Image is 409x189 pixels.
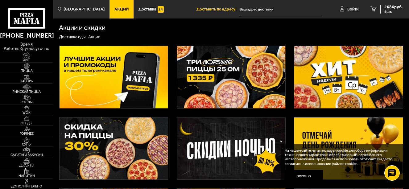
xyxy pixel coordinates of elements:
[59,34,87,39] a: Доставка еды-
[196,7,240,11] span: Доставить по адресу:
[285,148,395,166] p: На нашем сайте мы используем cookie для сбора информации технического характера и обрабатываем IP...
[88,34,101,40] div: Акции
[285,170,323,183] button: Хорошо
[384,10,403,14] span: 4 шт.
[64,7,105,11] span: [GEOGRAPHIC_DATA]
[158,6,164,13] img: 15daf4d41897b9f0e9f617042186c801.svg
[240,4,321,15] input: Ваш адрес доставки
[59,24,105,31] h1: Акции и скидки
[138,7,156,11] span: Доставка
[347,7,358,11] span: Войти
[384,5,403,9] span: 2686 руб.
[114,7,129,11] span: Акции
